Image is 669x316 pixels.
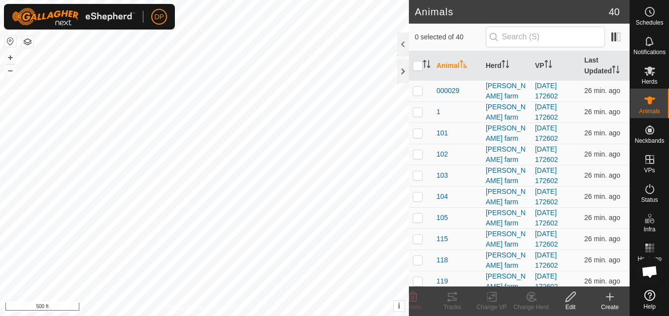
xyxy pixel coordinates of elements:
button: Reset Map [4,35,16,47]
img: Gallagher Logo [12,8,135,26]
div: [PERSON_NAME] farm [486,102,527,123]
span: VPs [644,167,655,173]
p-sorticon: Activate to sort [423,62,431,69]
span: Aug 27, 2025, 9:38 AM [584,108,620,116]
th: Animal [433,51,482,81]
span: Aug 27, 2025, 9:38 AM [584,150,620,158]
input: Search (S) [486,27,605,47]
h2: Animals [415,6,609,18]
div: [PERSON_NAME] farm [486,250,527,271]
span: Neckbands [635,138,664,144]
div: Create [590,303,630,312]
span: Aug 27, 2025, 9:38 AM [584,277,620,285]
span: Aug 27, 2025, 9:38 AM [584,129,620,137]
p-sorticon: Activate to sort [612,67,620,75]
span: 000029 [436,86,460,96]
div: Change Herd [511,303,551,312]
span: 118 [436,255,448,265]
button: Map Layers [22,36,33,48]
div: [PERSON_NAME] farm [486,81,527,101]
div: [PERSON_NAME] farm [486,144,527,165]
div: [PERSON_NAME] farm [486,123,527,144]
span: Heatmap [637,256,662,262]
span: Infra [643,226,655,232]
div: Tracks [433,303,472,312]
p-sorticon: Activate to sort [502,62,509,69]
a: [DATE] 172602 [535,145,558,163]
span: Help [643,304,656,310]
a: [DATE] 172602 [535,272,558,290]
a: [DATE] 172602 [535,82,558,100]
span: Aug 27, 2025, 9:38 AM [584,192,620,200]
a: [DATE] 172602 [535,230,558,248]
span: DP [154,12,164,22]
a: Help [630,286,669,314]
a: [DATE] 172602 [535,166,558,185]
a: Privacy Policy [166,303,202,312]
span: 40 [609,4,620,19]
span: 103 [436,170,448,181]
span: Notifications [634,49,666,55]
span: Delete [404,304,422,311]
a: Open chat [635,257,665,286]
a: [DATE] 172602 [535,188,558,206]
button: i [394,301,404,312]
a: [DATE] 172602 [535,124,558,142]
th: VP [531,51,580,81]
div: [PERSON_NAME] farm [486,165,527,186]
p-sorticon: Activate to sort [544,62,552,69]
span: Aug 27, 2025, 9:38 AM [584,87,620,95]
div: [PERSON_NAME] farm [486,271,527,292]
a: [DATE] 172602 [535,251,558,269]
span: Aug 27, 2025, 9:38 AM [584,214,620,221]
span: 119 [436,276,448,286]
a: [DATE] 172602 [535,103,558,121]
a: Contact Us [214,303,243,312]
span: Aug 27, 2025, 9:38 AM [584,235,620,243]
span: 105 [436,213,448,223]
th: Last Updated [580,51,630,81]
div: [PERSON_NAME] farm [486,229,527,250]
span: 115 [436,234,448,244]
div: [PERSON_NAME] farm [486,208,527,228]
span: 0 selected of 40 [415,32,486,42]
span: Animals [639,108,660,114]
span: 1 [436,107,440,117]
span: 104 [436,191,448,202]
div: [PERSON_NAME] farm [486,187,527,207]
span: 101 [436,128,448,138]
span: Aug 27, 2025, 9:38 AM [584,171,620,179]
p-sorticon: Activate to sort [460,62,468,69]
th: Herd [482,51,531,81]
button: + [4,52,16,63]
span: i [398,302,400,310]
span: 102 [436,149,448,159]
div: Edit [551,303,590,312]
button: – [4,64,16,76]
span: Status [641,197,658,203]
div: Change VP [472,303,511,312]
span: Schedules [636,20,663,26]
span: Herds [641,79,657,85]
a: [DATE] 172602 [535,209,558,227]
span: Aug 27, 2025, 9:38 AM [584,256,620,264]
